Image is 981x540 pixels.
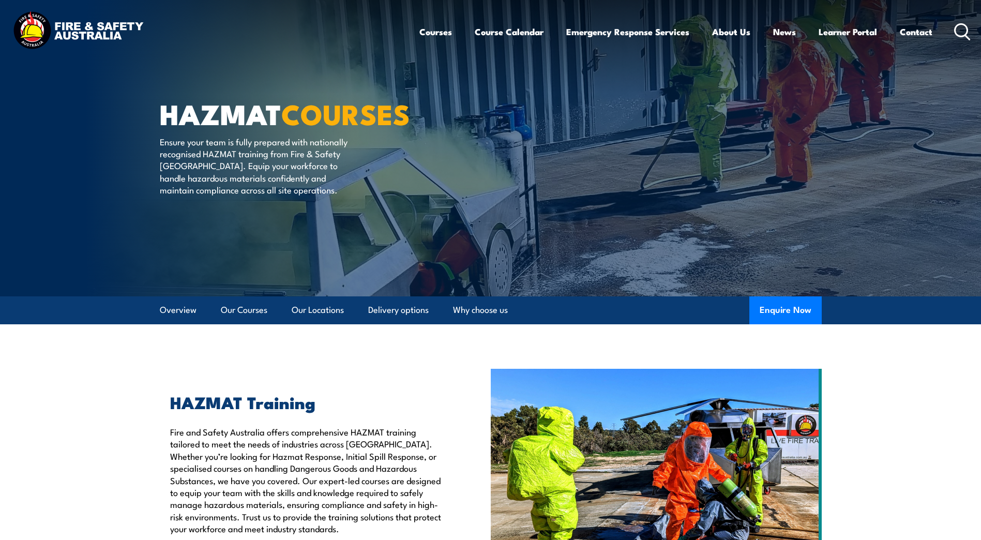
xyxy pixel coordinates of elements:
a: Course Calendar [475,18,544,46]
a: Overview [160,296,197,324]
h1: HAZMAT [160,101,415,126]
p: Ensure your team is fully prepared with nationally recognised HAZMAT training from Fire & Safety ... [160,136,349,196]
a: Learner Portal [819,18,877,46]
button: Enquire Now [749,296,822,324]
a: About Us [712,18,750,46]
a: Courses [419,18,452,46]
a: Emergency Response Services [566,18,689,46]
p: Fire and Safety Australia offers comprehensive HAZMAT training tailored to meet the needs of indu... [170,426,443,535]
a: News [773,18,796,46]
a: Why choose us [453,296,508,324]
a: Delivery options [368,296,429,324]
h2: HAZMAT Training [170,395,443,409]
strong: COURSES [281,92,410,134]
a: Contact [900,18,932,46]
a: Our Locations [292,296,344,324]
a: Our Courses [221,296,267,324]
